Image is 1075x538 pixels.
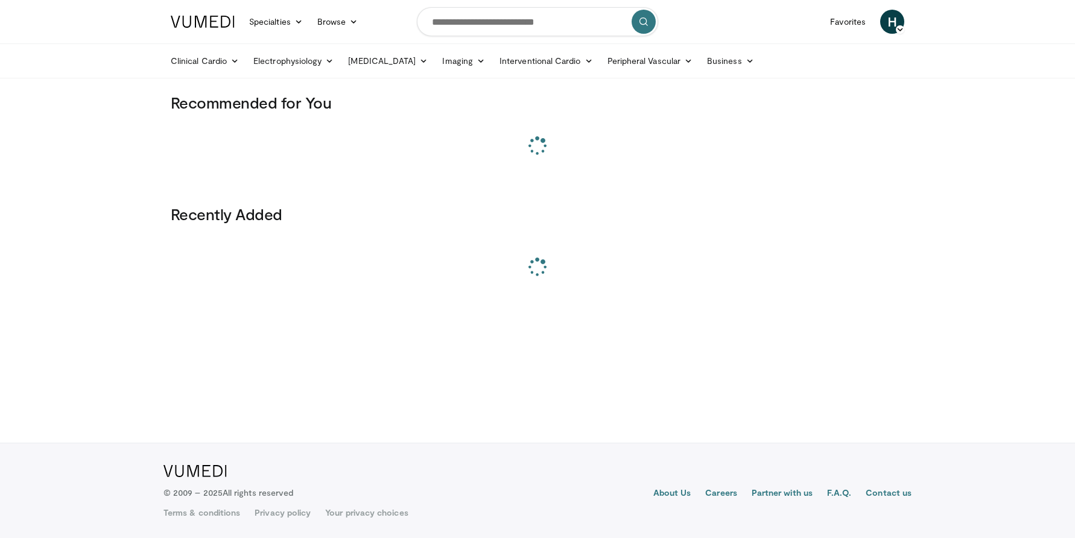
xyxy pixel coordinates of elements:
a: Partner with us [752,487,813,501]
a: [MEDICAL_DATA] [341,49,435,73]
a: Your privacy choices [325,507,408,519]
a: H [880,10,904,34]
a: Imaging [435,49,492,73]
span: All rights reserved [223,487,293,498]
a: Clinical Cardio [163,49,246,73]
img: VuMedi Logo [171,16,235,28]
h3: Recently Added [171,204,904,224]
a: Contact us [866,487,912,501]
a: Interventional Cardio [492,49,600,73]
a: Browse [310,10,366,34]
a: Terms & conditions [163,507,240,519]
a: About Us [653,487,691,501]
h3: Recommended for You [171,93,904,112]
a: Favorites [823,10,873,34]
img: VuMedi Logo [163,465,227,477]
a: Peripheral Vascular [600,49,700,73]
input: Search topics, interventions [417,7,658,36]
a: F.A.Q. [827,487,851,501]
a: Privacy policy [255,507,311,519]
p: © 2009 – 2025 [163,487,293,499]
a: Business [700,49,761,73]
a: Careers [705,487,737,501]
a: Electrophysiology [246,49,341,73]
a: Specialties [242,10,310,34]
